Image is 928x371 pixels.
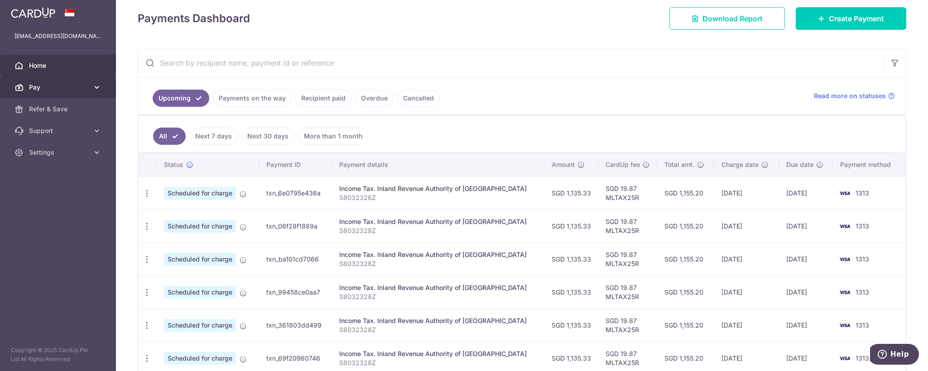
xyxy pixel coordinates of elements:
[836,254,854,265] img: Bank Card
[339,325,537,334] p: S8032328Z
[856,321,869,329] span: 1313
[856,222,869,230] span: 1313
[153,90,209,107] a: Upcoming
[339,193,537,202] p: S8032328Z
[779,309,833,342] td: [DATE]
[721,160,759,169] span: Charge date
[714,309,779,342] td: [DATE]
[870,344,919,366] iframe: Opens a widget where you can find more information
[814,91,886,100] span: Read more on statuses
[339,184,537,193] div: Income Tax. Inland Revenue Authority of [GEOGRAPHIC_DATA]
[164,319,236,332] span: Scheduled for charge
[544,243,598,276] td: SGD 1,135.33
[339,217,537,226] div: Income Tax. Inland Revenue Authority of [GEOGRAPHIC_DATA]
[29,126,89,135] span: Support
[339,283,537,292] div: Income Tax. Inland Revenue Authority of [GEOGRAPHIC_DATA]
[259,276,332,309] td: txn_99458ce0aa7
[814,91,895,100] a: Read more on statuses
[138,48,884,77] input: Search by recipient name, payment id or reference
[664,160,694,169] span: Total amt.
[714,243,779,276] td: [DATE]
[836,287,854,298] img: Bank Card
[657,309,714,342] td: SGD 1,155.20
[295,90,351,107] a: Recipient paid
[779,243,833,276] td: [DATE]
[856,255,869,263] span: 1313
[606,160,640,169] span: CardUp fee
[836,353,854,364] img: Bank Card
[598,209,657,243] td: SGD 19.87 MLTAX25R
[29,148,89,157] span: Settings
[332,153,544,176] th: Payment details
[856,288,869,296] span: 1313
[544,276,598,309] td: SGD 1,135.33
[544,309,598,342] td: SGD 1,135.33
[598,276,657,309] td: SGD 19.87 MLTAX25R
[714,176,779,209] td: [DATE]
[339,349,537,358] div: Income Tax. Inland Revenue Authority of [GEOGRAPHIC_DATA]
[657,176,714,209] td: SGD 1,155.20
[714,209,779,243] td: [DATE]
[779,176,833,209] td: [DATE]
[298,128,369,145] a: More than 1 month
[833,153,905,176] th: Payment method
[339,259,537,268] p: S8032328Z
[836,188,854,199] img: Bank Card
[339,316,537,325] div: Income Tax. Inland Revenue Authority of [GEOGRAPHIC_DATA]
[779,276,833,309] td: [DATE]
[786,160,813,169] span: Due date
[779,209,833,243] td: [DATE]
[702,13,763,24] span: Download Report
[241,128,294,145] a: Next 30 days
[259,209,332,243] td: txn_06f28f1889a
[259,309,332,342] td: txn_361803dd499
[11,7,55,18] img: CardUp
[339,250,537,259] div: Income Tax. Inland Revenue Authority of [GEOGRAPHIC_DATA]
[29,83,89,92] span: Pay
[339,226,537,235] p: S8032328Z
[259,176,332,209] td: txn_6e0795e436a
[355,90,394,107] a: Overdue
[598,309,657,342] td: SGD 19.87 MLTAX25R
[714,276,779,309] td: [DATE]
[213,90,292,107] a: Payments on the way
[796,7,906,30] a: Create Payment
[164,220,236,233] span: Scheduled for charge
[189,128,238,145] a: Next 7 days
[164,160,183,169] span: Status
[829,13,884,24] span: Create Payment
[164,187,236,200] span: Scheduled for charge
[164,253,236,266] span: Scheduled for charge
[836,221,854,232] img: Bank Card
[657,243,714,276] td: SGD 1,155.20
[669,7,785,30] a: Download Report
[836,320,854,331] img: Bank Card
[14,32,101,41] p: [EMAIL_ADDRESS][DOMAIN_NAME]
[544,176,598,209] td: SGD 1,135.33
[29,105,89,114] span: Refer & Save
[657,276,714,309] td: SGD 1,155.20
[259,243,332,276] td: txn_ba101cd7066
[153,128,186,145] a: All
[259,153,332,176] th: Payment ID
[552,160,575,169] span: Amount
[598,243,657,276] td: SGD 19.87 MLTAX25R
[397,90,440,107] a: Cancelled
[856,354,869,362] span: 1313
[339,358,537,367] p: S8032328Z
[29,61,89,70] span: Home
[657,209,714,243] td: SGD 1,155.20
[598,176,657,209] td: SGD 19.87 MLTAX25R
[339,292,537,301] p: S8032328Z
[544,209,598,243] td: SGD 1,135.33
[856,189,869,197] span: 1313
[164,286,236,299] span: Scheduled for charge
[164,352,236,365] span: Scheduled for charge
[138,10,250,27] h4: Payments Dashboard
